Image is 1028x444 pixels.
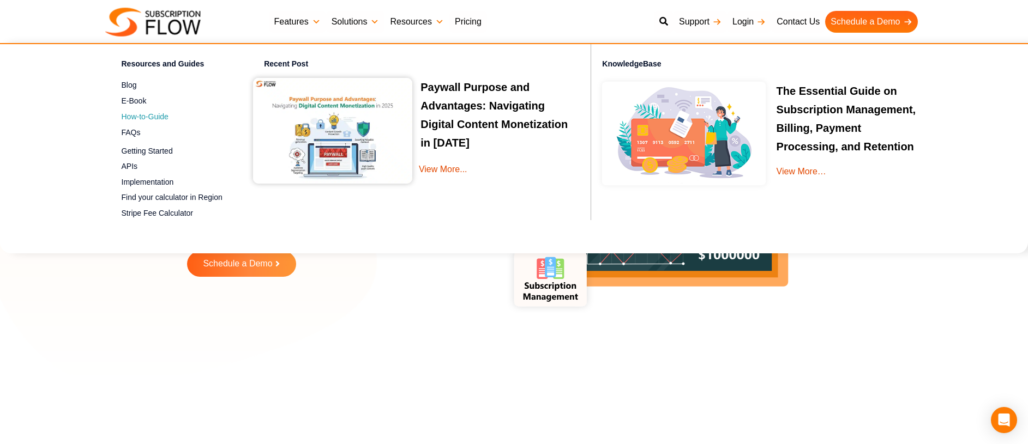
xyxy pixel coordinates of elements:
[777,167,826,176] a: View More…
[727,11,771,33] a: Login
[825,11,917,33] a: Schedule a Demo
[253,78,412,184] img: Paywall Purpose and Advantages
[122,95,147,107] span: E-Book
[419,162,572,193] a: View More...
[122,191,226,204] a: Find your calculator in Region
[122,145,173,157] span: Getting Started
[203,259,272,269] span: Schedule a Demo
[597,76,771,191] img: Online-recurring-Billing-software
[122,127,141,138] span: FAQs
[264,58,582,74] h4: Recent Post
[326,11,385,33] a: Solutions
[122,80,137,91] span: Blog
[602,52,936,76] h4: KnowledgeBase
[777,82,921,156] p: The Essential Guide on Subscription Management, Billing, Payment Processing, and Retention
[420,81,568,152] a: Paywall Purpose and Advantages: Navigating Digital Content Monetization in [DATE]
[449,11,487,33] a: Pricing
[122,79,226,92] a: Blog
[122,126,226,139] a: FAQs
[122,161,138,172] span: APIs
[122,177,174,188] span: Implementation
[105,8,201,37] img: Subscriptionflow
[269,11,326,33] a: Features
[674,11,727,33] a: Support
[122,175,226,188] a: Implementation
[122,207,226,220] a: Stripe Fee Calculator
[771,11,825,33] a: Contact Us
[122,94,226,107] a: E-Book
[384,11,449,33] a: Resources
[122,111,169,123] span: How-to-Guide
[122,160,226,173] a: APIs
[991,407,1017,433] div: Open Intercom Messenger
[187,251,296,277] a: Schedule a Demo
[122,110,226,123] a: How-to-Guide
[122,144,226,157] a: Getting Started
[122,58,226,74] h4: Resources and Guides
